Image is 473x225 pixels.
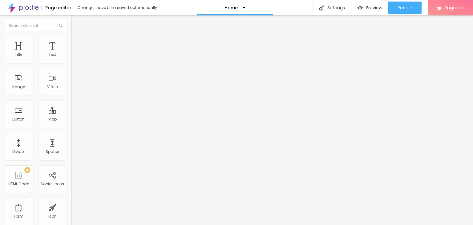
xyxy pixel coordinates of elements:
div: Icon [48,214,57,219]
div: Spacer [46,149,59,154]
div: Button [12,117,25,121]
span: Preview [366,5,382,10]
img: Icone [319,5,324,10]
div: Form [14,214,23,219]
p: Home [224,6,238,10]
div: Text [49,52,56,57]
div: Page editor [42,6,71,10]
div: Social Icons [41,182,64,186]
button: Publish [388,2,422,14]
button: Preview [351,2,388,14]
div: HTML Code [8,182,29,186]
div: Image [12,85,25,89]
div: Map [48,117,57,121]
div: Divider [12,149,25,154]
div: Video [47,85,58,89]
img: Icone [59,24,63,27]
img: view-1.svg [358,5,363,10]
div: Title [15,52,22,57]
span: Upgrade [444,5,464,10]
input: Search element [5,20,66,31]
iframe: Editor [71,15,473,225]
span: Publish [398,5,412,10]
div: Changes have been saved automatically [78,6,157,10]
